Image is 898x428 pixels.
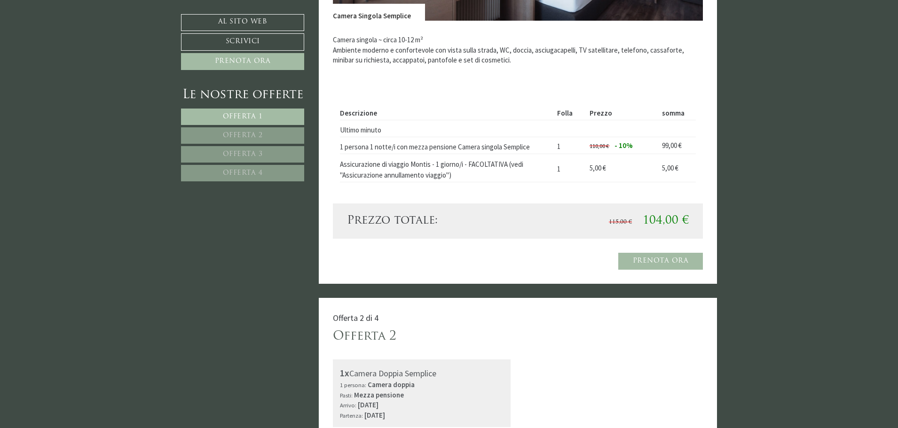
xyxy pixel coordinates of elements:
[358,400,378,409] font: [DATE]
[218,18,268,25] font: Al sito web
[340,159,523,179] font: Assicurazione di viaggio Montis - 1 giorno/i - FACOLTATIVA (vedi "Assicurazione annullamento viag...
[333,11,411,20] font: Camera Singola Semplice
[181,53,304,70] a: Prenota ora
[324,252,356,259] font: Inviare
[182,89,303,101] font: Le nostre offerte
[226,38,260,45] font: Scrivici
[223,170,263,177] font: Offerta 4
[333,330,396,343] font: Offerta 2
[14,34,104,43] font: Salve, come possiamo aiutarla?
[662,140,682,149] font: 99,00 €
[340,367,349,379] font: 1x
[223,132,263,139] font: Offerta 2
[215,58,271,65] font: Prenota ora
[340,401,356,409] font: Arrivo:
[614,141,633,150] font: - 10%
[333,312,378,323] font: Offerta 2 di 4
[181,14,304,31] a: Al sito web
[349,368,436,379] font: Camera Doppia Semplice
[223,151,263,158] font: Offerta 3
[368,380,415,389] font: Camera doppia
[340,391,353,399] font: Pasti:
[557,109,573,117] font: Folla
[354,390,404,399] font: Mezza pensione
[633,257,689,265] font: Prenota ora
[662,109,685,117] font: somma
[333,35,423,44] font: Camera singola ~ circa 10-12 m²
[340,125,381,134] font: Ultimo minuto
[643,215,689,226] font: 104,00 €
[557,164,560,173] font: 1
[223,113,263,120] font: Offerta 1
[340,142,530,151] font: 1 persona 1 notte/i con mezza pensione Camera singola Semplice
[609,219,632,225] font: 115,00 €
[14,27,70,33] font: Montis – Active Nature Spa
[347,215,438,226] font: Prezzo totale:
[340,381,366,389] font: 1 persona:
[618,253,703,270] a: Prenota ora
[181,33,304,50] a: Scrivici
[590,109,612,117] font: Prezzo
[557,141,560,150] font: 1
[590,142,609,149] font: 110,00 €
[662,163,678,172] font: 5,00 €
[175,10,196,19] font: [DATE]
[340,412,363,419] font: Partenza:
[333,46,684,64] font: Ambiente moderno e confortevole con vista sulla strada, WC, doccia, asciugacapelli, TV satellitar...
[340,109,377,117] font: Descrizione
[95,44,104,49] font: 15:29
[590,163,606,172] font: 5,00 €
[309,247,371,264] button: Inviare
[364,411,385,420] font: [DATE]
